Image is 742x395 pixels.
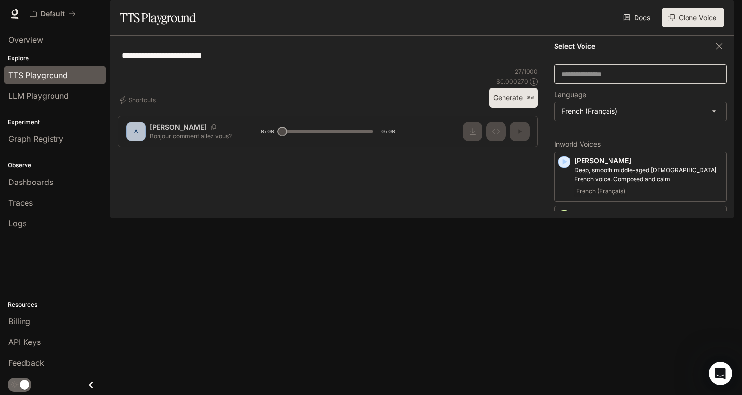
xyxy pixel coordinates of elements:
[621,8,654,27] a: Docs
[574,210,722,220] p: [PERSON_NAME]
[662,8,724,27] button: Clone Voice
[41,10,65,18] p: Default
[489,88,538,108] button: Generate⌘⏎
[515,67,538,76] p: 27 / 1000
[554,141,727,148] p: Inworld Voices
[527,95,534,101] p: ⌘⏎
[555,102,726,121] div: French (Français)
[496,78,528,86] p: $ 0.000270
[554,91,586,98] p: Language
[574,166,722,184] p: Deep, smooth middle-aged male French voice. Composed and calm
[574,185,627,197] span: French (Français)
[709,362,732,385] iframe: Intercom live chat
[120,8,196,27] h1: TTS Playground
[574,156,722,166] p: [PERSON_NAME]
[26,4,80,24] button: All workspaces
[118,92,159,108] button: Shortcuts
